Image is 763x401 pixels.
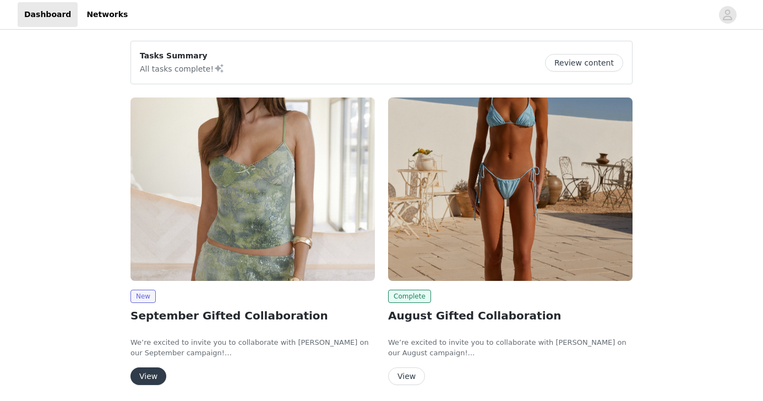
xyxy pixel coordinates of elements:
[130,372,166,381] a: View
[388,337,633,359] p: We’re excited to invite you to collaborate with [PERSON_NAME] on our August campaign!
[130,307,375,324] h2: September Gifted Collaboration
[388,367,425,385] button: View
[80,2,134,27] a: Networks
[18,2,78,27] a: Dashboard
[388,372,425,381] a: View
[130,97,375,281] img: Peppermayo USA
[140,62,225,75] p: All tasks complete!
[130,337,375,359] p: We’re excited to invite you to collaborate with [PERSON_NAME] on our September campaign!
[545,54,623,72] button: Review content
[388,97,633,281] img: Peppermayo USA
[388,290,431,303] span: Complete
[130,367,166,385] button: View
[140,50,225,62] p: Tasks Summary
[722,6,733,24] div: avatar
[130,290,156,303] span: New
[388,307,633,324] h2: August Gifted Collaboration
